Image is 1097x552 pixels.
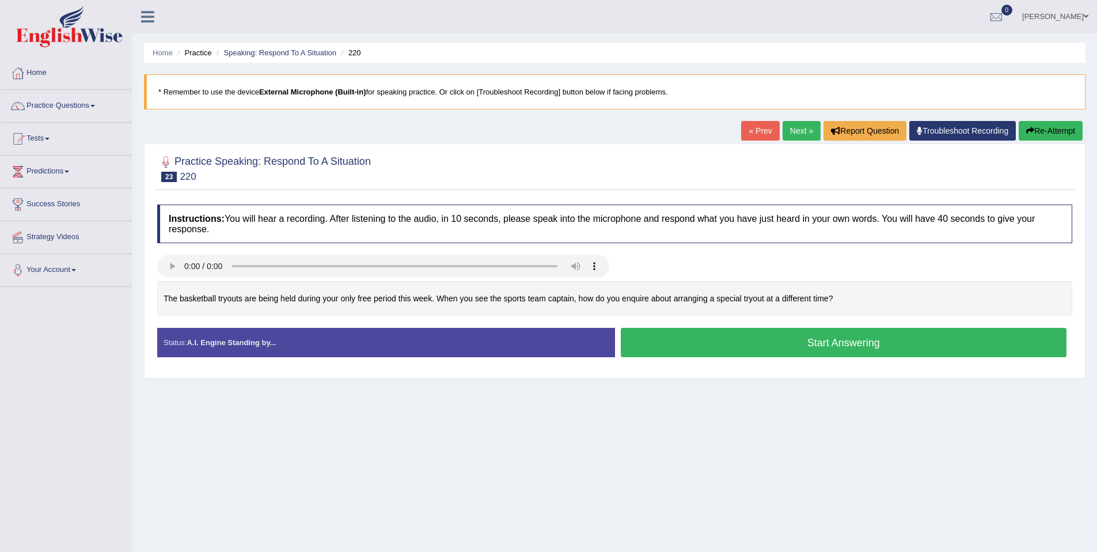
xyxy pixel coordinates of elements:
button: Start Answering [621,328,1067,357]
strong: A.I. Engine Standing by... [187,338,276,347]
button: Report Question [823,121,906,141]
a: Success Stories [1,188,132,217]
b: Instructions: [169,214,225,224]
a: Home [153,48,173,57]
a: « Prev [741,121,779,141]
div: Status: [157,328,615,357]
li: Practice [174,47,211,58]
b: External Microphone (Built-in) [259,88,366,96]
h2: Practice Speaking: Respond To A Situation [157,153,371,182]
a: Tests [1,123,132,152]
span: 0 [1001,5,1013,16]
h4: You will hear a recording. After listening to the audio, in 10 seconds, please speak into the mic... [157,205,1072,243]
blockquote: * Remember to use the device for speaking practice. Or click on [Troubleshoot Recording] button b... [144,74,1085,109]
button: Re-Attempt [1019,121,1083,141]
a: Predictions [1,156,132,184]
a: Next » [783,121,821,141]
a: Strategy Videos [1,221,132,250]
small: 220 [180,171,196,182]
a: Speaking: Respond To A Situation [223,48,336,57]
a: Your Account [1,254,132,283]
a: Troubleshoot Recording [909,121,1016,141]
li: 220 [339,47,361,58]
div: The basketball tryouts are being held during your only free period this week. When you see the sp... [157,281,1072,316]
a: Practice Questions [1,90,132,119]
a: Home [1,57,132,86]
span: 23 [161,172,177,182]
